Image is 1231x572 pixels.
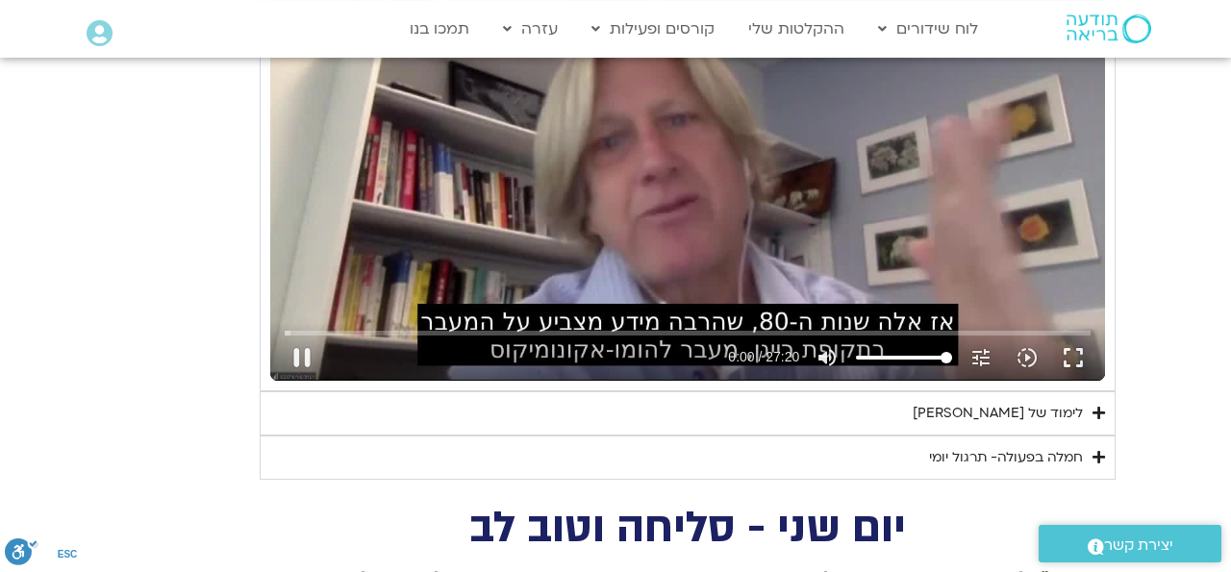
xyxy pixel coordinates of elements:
[400,11,479,47] a: תמכו בנו
[1039,525,1221,562] a: יצירת קשר
[493,11,567,47] a: עזרה
[582,11,724,47] a: קורסים ופעילות
[327,509,1048,548] h2: יום שני - סליחה וטוב לב
[260,391,1116,435] summary: לימוד של [PERSON_NAME]
[929,446,1083,469] div: חמלה בפעולה- תרגול יומי
[913,402,1083,425] div: לימוד של [PERSON_NAME]
[868,11,988,47] a: לוח שידורים
[1104,533,1173,559] span: יצירת קשר
[1067,14,1151,43] img: תודעה בריאה
[739,11,854,47] a: ההקלטות שלי
[260,435,1116,480] summary: חמלה בפעולה- תרגול יומי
